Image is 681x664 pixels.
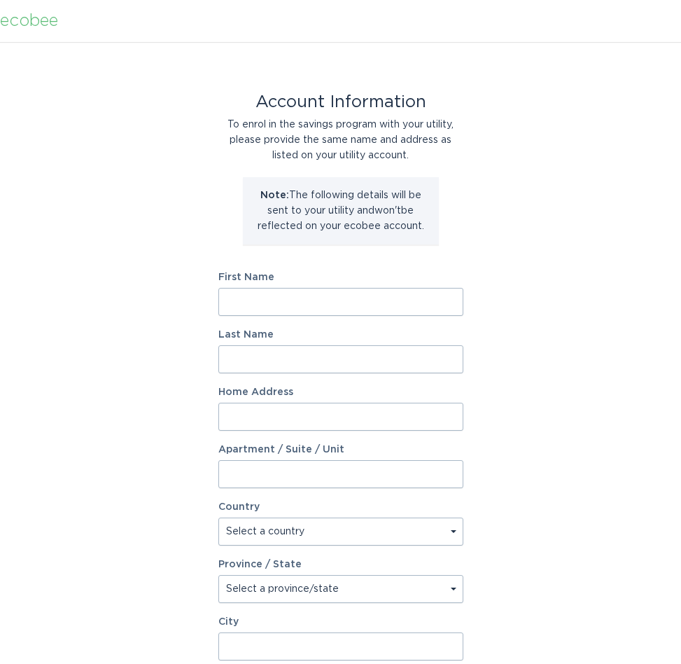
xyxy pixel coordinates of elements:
label: Apartment / Suite / Unit [218,445,463,455]
label: Country [218,502,260,512]
div: Account Information [218,95,463,110]
label: Province / State [218,560,302,569]
strong: Note: [260,191,289,200]
label: First Name [218,272,463,282]
label: Home Address [218,387,463,397]
p: The following details will be sent to your utility and won't be reflected on your ecobee account. [253,188,428,234]
label: Last Name [218,330,463,340]
label: City [218,617,463,627]
div: To enrol in the savings program with your utility, please provide the same name and address as li... [218,117,463,163]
